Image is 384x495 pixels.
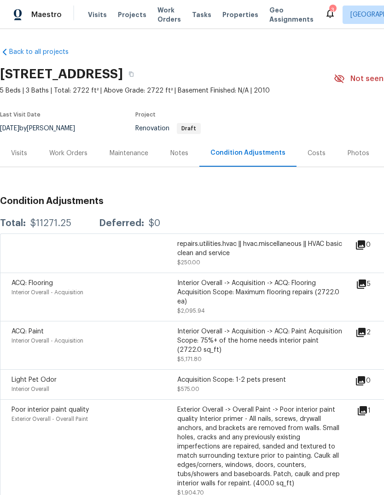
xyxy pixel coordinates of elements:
span: Work Orders [157,6,181,24]
div: repairs.utilities.hvac || hvac.miscellaneous || HVAC basic clean and service [177,239,343,258]
span: Interior Overall - Acquisition [12,290,83,295]
div: Exterior Overall -> Overall Paint -> Poor interior paint quality Interior primer - All nails, scr... [177,405,343,488]
div: Deferred: [99,219,144,228]
div: 3 [329,6,336,15]
span: Exterior Overall - Overall Paint [12,416,88,422]
div: Photos [348,149,369,158]
span: Light Pet Odor [12,377,57,383]
span: Draft [178,126,200,131]
span: $5,171.80 [177,356,202,362]
div: $0 [149,219,160,228]
span: Geo Assignments [269,6,314,24]
span: $250.00 [177,260,200,265]
div: Visits [11,149,27,158]
span: $575.00 [177,386,199,392]
span: Tasks [192,12,211,18]
span: ACQ: Paint [12,328,44,335]
span: Visits [88,10,107,19]
div: Interior Overall -> Acquisition -> ACQ: Flooring Acquisition Scope: Maximum flooring repairs (272... [177,279,343,306]
div: Maintenance [110,149,148,158]
div: Acquisition Scope: 1-2 pets present [177,375,343,384]
span: $2,095.94 [177,308,205,314]
div: Interior Overall -> Acquisition -> ACQ: Paint Acquisition Scope: 75%+ of the home needs interior ... [177,327,343,355]
span: Interior Overall - Acquisition [12,338,83,344]
span: Properties [222,10,258,19]
span: Projects [118,10,146,19]
span: Project [135,112,156,117]
div: Work Orders [49,149,87,158]
div: $11271.25 [30,219,71,228]
span: Poor interior paint quality [12,407,89,413]
div: Notes [170,149,188,158]
span: Maestro [31,10,62,19]
span: Interior Overall [12,386,49,392]
div: Costs [308,149,326,158]
span: Renovation [135,125,201,132]
div: Condition Adjustments [210,148,285,157]
span: ACQ: Flooring [12,280,53,286]
button: Copy Address [123,66,140,82]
